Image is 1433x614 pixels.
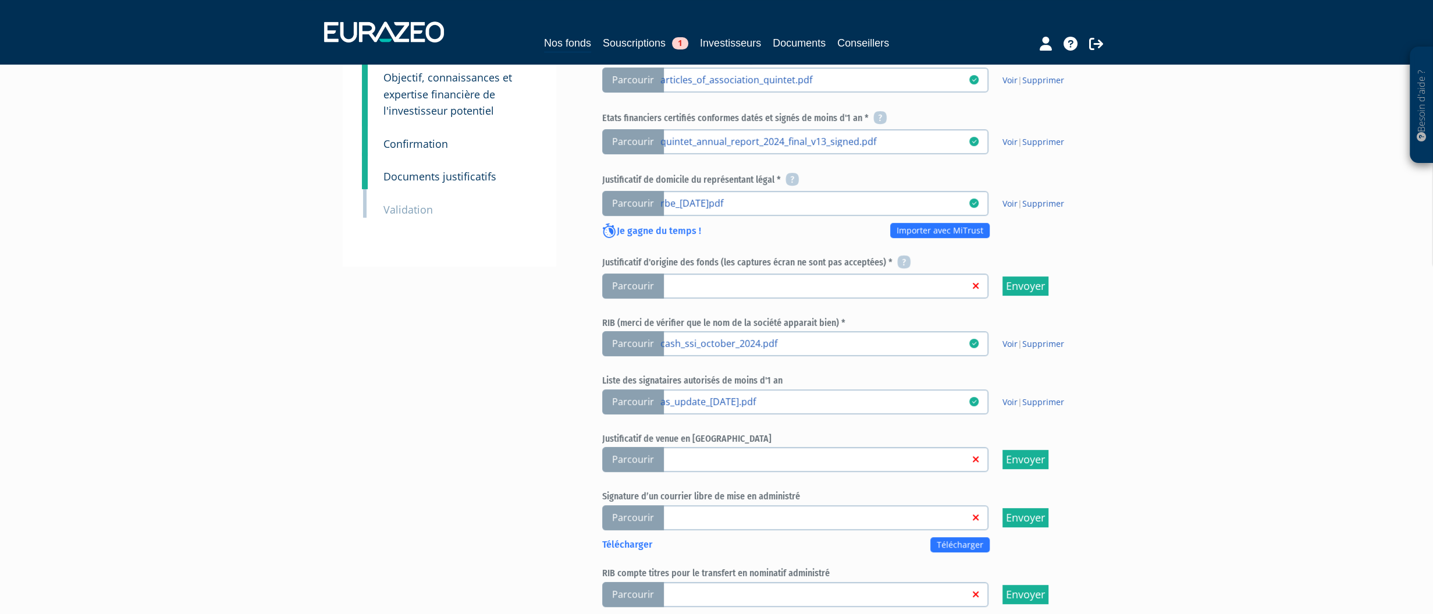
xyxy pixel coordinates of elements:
span: Parcourir [602,505,664,530]
i: 28/08/2025 08:57 [969,397,979,406]
a: Supprimer [1022,136,1064,147]
a: Documents [773,35,826,51]
input: Envoyer [1002,450,1048,469]
a: Supprimer [1022,74,1064,86]
h6: RIB compte titres pour le transfert en nominatif administré [602,568,1085,578]
h6: Justificatif de domicile du représentant légal * [602,173,1085,187]
span: | [1002,136,1064,148]
a: articles_of_association_quintet.pdf [660,73,969,85]
span: Parcourir [602,447,664,472]
i: 28/08/2025 08:55 [969,75,979,84]
small: Confirmation [383,137,448,151]
h6: Liste des signataires autorisés de moins d'1 an [602,375,1085,386]
h6: Signature d’un courrier libre de mise en administré [602,491,1085,502]
h6: Etats financiers certifiés conformes datés et signés de moins d'1 an * [602,112,1085,126]
span: Parcourir [602,191,664,216]
i: 28/08/2025 08:56 [969,137,979,146]
span: Parcourir [602,68,664,93]
a: Voir [1002,338,1018,349]
a: cash_ssi_october_2024.pdf [660,337,969,349]
a: Nos fonds [544,35,591,53]
a: 8 [362,120,368,156]
h6: Statuts certifiés conformes datés et signés de moins d'1 an * [602,54,1085,65]
a: quintet_annual_report_2024_final_v13_signed.pdf [660,135,969,147]
span: | [1002,74,1064,86]
a: Voir [1002,74,1018,86]
small: Validation [383,203,433,217]
img: 1732889491-logotype_eurazeo_blanc_rvb.png [324,22,444,42]
small: Objectif, connaissances et expertise financière de l'investisseur potentiel [383,70,512,118]
i: 28/08/2025 08:56 [969,339,979,348]
input: Envoyer [1002,276,1048,296]
span: Parcourir [602,129,664,154]
input: Envoyer [1002,585,1048,604]
a: Souscriptions1 [603,35,688,51]
input: Envoyer [1002,508,1048,527]
span: | [1002,396,1064,408]
a: Conseillers [837,35,889,51]
a: Télécharger [930,537,990,552]
p: Je gagne du temps ! [602,224,701,239]
a: Supprimer [1022,338,1064,349]
h6: Justificatif de venue en [GEOGRAPHIC_DATA] [602,434,1085,444]
span: Parcourir [602,582,664,607]
a: Supprimer [1022,396,1064,407]
a: Voir [1002,136,1018,147]
span: | [1002,198,1064,210]
i: 28/08/2025 08:56 [969,198,979,208]
small: Documents justificatifs [383,169,496,183]
h6: Justificatif d'origine des fonds (les captures écran ne sont pas acceptées) * [602,256,1085,270]
a: Voir [1002,198,1018,209]
a: 7 [362,54,368,126]
span: Parcourir [602,331,664,356]
span: Parcourir [602,274,664,299]
h6: RIB (merci de vérifier que le nom de la société apparait bien) * [602,318,1085,328]
p: Besoin d'aide ? [1415,53,1428,158]
span: 1 [672,37,688,49]
a: 9 [362,152,368,189]
a: Supprimer [1022,198,1064,209]
a: Investisseurs [700,35,761,51]
a: Importer avec MiTrust [890,223,990,238]
a: rbe_[DATE]pdf [660,197,969,208]
span: Parcourir [602,389,664,414]
p: Télécharger [602,538,652,552]
a: as_update_[DATE].pdf [660,395,969,407]
span: | [1002,338,1064,350]
a: Voir [1002,396,1018,407]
